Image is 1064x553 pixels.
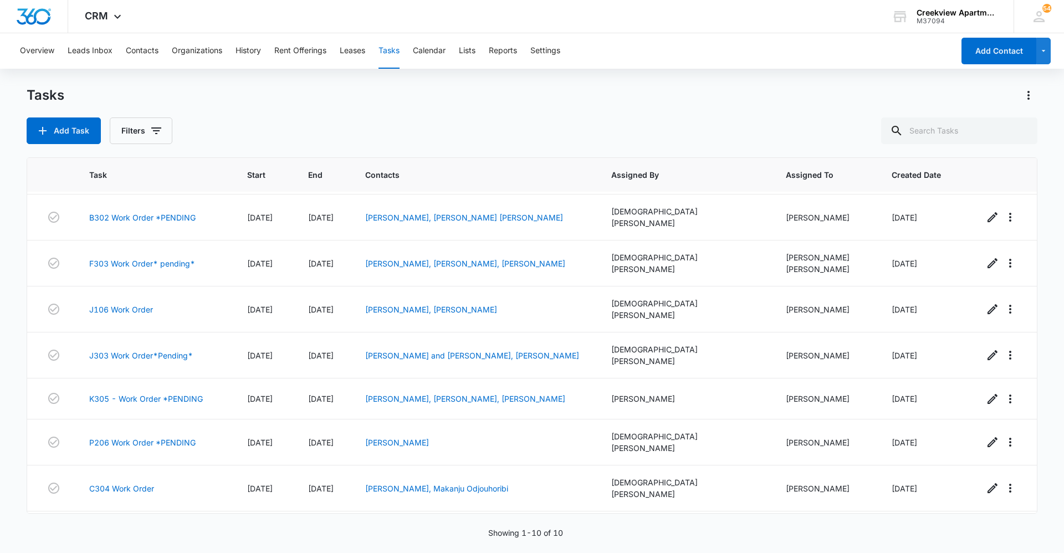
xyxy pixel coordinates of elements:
[611,169,743,181] span: Assigned By
[365,394,565,403] a: [PERSON_NAME], [PERSON_NAME], [PERSON_NAME]
[786,263,865,275] div: [PERSON_NAME]
[881,117,1037,144] input: Search Tasks
[308,169,323,181] span: End
[892,484,917,493] span: [DATE]
[247,484,273,493] span: [DATE]
[308,305,334,314] span: [DATE]
[85,10,108,22] span: CRM
[20,33,54,69] button: Overview
[365,484,508,493] a: [PERSON_NAME], Makanju Odjouhoribi
[917,8,997,17] div: account name
[611,393,759,404] div: [PERSON_NAME]
[892,394,917,403] span: [DATE]
[892,351,917,360] span: [DATE]
[274,33,326,69] button: Rent Offerings
[611,477,759,500] div: [DEMOGRAPHIC_DATA][PERSON_NAME]
[236,33,261,69] button: History
[611,344,759,367] div: [DEMOGRAPHIC_DATA][PERSON_NAME]
[892,305,917,314] span: [DATE]
[172,33,222,69] button: Organizations
[89,350,193,361] a: J303 Work Order*Pending*
[611,206,759,229] div: [DEMOGRAPHIC_DATA][PERSON_NAME]
[308,351,334,360] span: [DATE]
[365,438,429,447] a: [PERSON_NAME]
[786,437,865,448] div: [PERSON_NAME]
[365,213,563,222] a: [PERSON_NAME], [PERSON_NAME] [PERSON_NAME]
[247,438,273,447] span: [DATE]
[892,169,941,181] span: Created Date
[786,252,865,263] div: [PERSON_NAME]
[530,33,560,69] button: Settings
[786,169,849,181] span: Assigned To
[1020,86,1037,104] button: Actions
[892,259,917,268] span: [DATE]
[413,33,446,69] button: Calendar
[89,304,153,315] a: J106 Work Order
[308,259,334,268] span: [DATE]
[1042,4,1051,13] div: notifications count
[89,437,196,448] a: P206 Work Order *PENDING
[247,259,273,268] span: [DATE]
[247,169,265,181] span: Start
[247,394,273,403] span: [DATE]
[68,33,112,69] button: Leads Inbox
[786,483,865,494] div: [PERSON_NAME]
[961,38,1036,64] button: Add Contact
[786,304,865,315] div: [PERSON_NAME]
[892,438,917,447] span: [DATE]
[365,169,569,181] span: Contacts
[378,33,400,69] button: Tasks
[611,298,759,321] div: [DEMOGRAPHIC_DATA][PERSON_NAME]
[786,393,865,404] div: [PERSON_NAME]
[126,33,158,69] button: Contacts
[786,212,865,223] div: [PERSON_NAME]
[247,351,273,360] span: [DATE]
[247,213,273,222] span: [DATE]
[247,305,273,314] span: [DATE]
[110,117,172,144] button: Filters
[892,213,917,222] span: [DATE]
[89,169,204,181] span: Task
[89,483,154,494] a: C304 Work Order
[917,17,997,25] div: account id
[89,393,203,404] a: K305 - Work Order *PENDING
[89,258,195,269] a: F303 Work Order* pending*
[340,33,365,69] button: Leases
[1042,4,1051,13] span: 54
[308,394,334,403] span: [DATE]
[365,351,579,360] a: [PERSON_NAME] and [PERSON_NAME], [PERSON_NAME]
[308,213,334,222] span: [DATE]
[89,212,196,223] a: B302 Work Order *PENDING
[27,117,101,144] button: Add Task
[365,259,565,268] a: [PERSON_NAME], [PERSON_NAME], [PERSON_NAME]
[27,87,64,104] h1: Tasks
[488,527,563,539] p: Showing 1-10 of 10
[611,431,759,454] div: [DEMOGRAPHIC_DATA][PERSON_NAME]
[308,484,334,493] span: [DATE]
[459,33,475,69] button: Lists
[308,438,334,447] span: [DATE]
[786,350,865,361] div: [PERSON_NAME]
[365,305,497,314] a: [PERSON_NAME], [PERSON_NAME]
[489,33,517,69] button: Reports
[611,252,759,275] div: [DEMOGRAPHIC_DATA][PERSON_NAME]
